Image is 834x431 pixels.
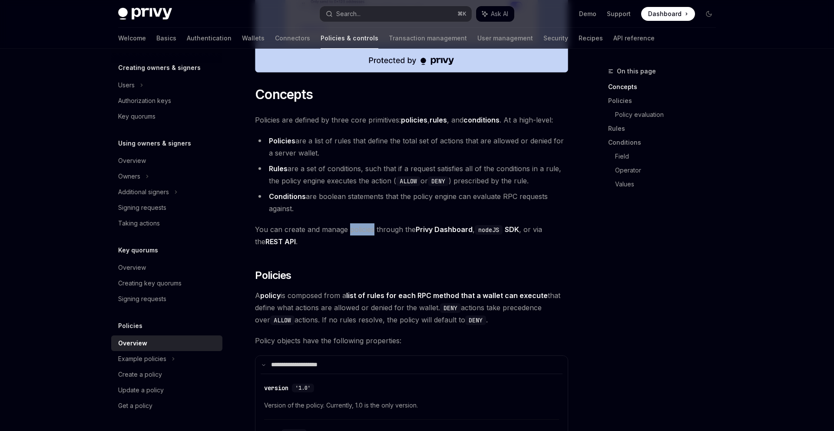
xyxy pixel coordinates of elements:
div: Signing requests [118,294,166,304]
div: Taking actions [118,218,160,229]
a: Connectors [275,28,310,49]
a: Overview [111,335,222,351]
a: Key quorums [111,109,222,124]
strong: Rules [269,164,288,173]
a: Recipes [579,28,603,49]
button: Search...⌘K [320,6,472,22]
code: DENY [428,176,449,186]
div: Update a policy [118,385,164,395]
a: Field [615,149,723,163]
a: User management [477,28,533,49]
strong: rules [430,116,447,124]
a: Support [607,10,631,18]
span: Dashboard [648,10,682,18]
span: ⌘ K [457,10,467,17]
div: version [264,384,288,392]
div: Get a policy [118,401,152,411]
a: Operator [615,163,723,177]
div: Key quorums [118,111,156,122]
h5: Using owners & signers [118,138,191,149]
li: are boolean statements that the policy engine can evaluate RPC requests against. [255,190,568,215]
li: are a set of conditions, such that if a request satisfies all of the conditions in a rule, the po... [255,162,568,187]
div: Owners [118,171,140,182]
div: Users [118,80,135,90]
span: A is composed from a that define what actions are allowed or denied for the wallet. actions take ... [255,289,568,326]
a: Wallets [242,28,265,49]
strong: Conditions [269,192,306,201]
a: Update a policy [111,382,222,398]
img: dark logo [118,8,172,20]
code: nodeJS [475,225,503,235]
div: Create a policy [118,369,162,380]
div: Authorization keys [118,96,171,106]
a: Values [615,177,723,191]
div: Additional signers [118,187,169,197]
a: Create a policy [111,367,222,382]
code: ALLOW [270,315,295,325]
a: Conditions [608,136,723,149]
span: Ask AI [491,10,508,18]
a: Creating key quorums [111,275,222,291]
span: Policies [255,269,291,282]
a: Dashboard [641,7,695,21]
h5: Creating owners & signers [118,63,201,73]
span: Version of the policy. Currently, 1.0 is the only version. [264,400,559,411]
a: Taking actions [111,215,222,231]
strong: list of rules for each RPC method that a wallet can execute [346,291,548,300]
a: Demo [579,10,596,18]
span: You can create and manage policies through the , , or via the . [255,223,568,248]
strong: conditions [463,116,500,124]
div: Creating key quorums [118,278,182,288]
li: are a list of rules that define the total set of actions that are allowed or denied for a server ... [255,135,568,159]
a: Concepts [608,80,723,94]
a: SDK [505,225,519,234]
h5: Key quorums [118,245,158,255]
strong: policies [401,116,427,124]
h5: Policies [118,321,142,331]
strong: Policies [269,136,295,145]
a: Authorization keys [111,93,222,109]
a: REST API [265,237,296,246]
a: Transaction management [389,28,467,49]
a: Welcome [118,28,146,49]
a: Signing requests [111,291,222,307]
span: Policies are defined by three core primitives: , , and . At a high-level: [255,114,568,126]
a: Policies [608,94,723,108]
a: Signing requests [111,200,222,215]
code: DENY [440,303,461,313]
a: Policy evaluation [615,108,723,122]
div: Overview [118,156,146,166]
code: ALLOW [396,176,420,186]
strong: policy [260,291,281,300]
a: Overview [111,260,222,275]
a: Privy Dashboard [416,225,473,234]
span: Concepts [255,86,313,102]
span: On this page [617,66,656,76]
a: Policies & controls [321,28,378,49]
div: Overview [118,262,146,273]
span: Policy objects have the following properties: [255,335,568,347]
a: Overview [111,153,222,169]
span: '1.0' [295,385,311,391]
a: Rules [608,122,723,136]
button: Toggle dark mode [702,7,716,21]
a: API reference [613,28,655,49]
button: Ask AI [476,6,514,22]
div: Search... [336,9,361,19]
a: Basics [156,28,176,49]
a: Authentication [187,28,232,49]
div: Example policies [118,354,166,364]
a: Get a policy [111,398,222,414]
code: DENY [465,315,486,325]
div: Signing requests [118,202,166,213]
a: Security [543,28,568,49]
div: Overview [118,338,147,348]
